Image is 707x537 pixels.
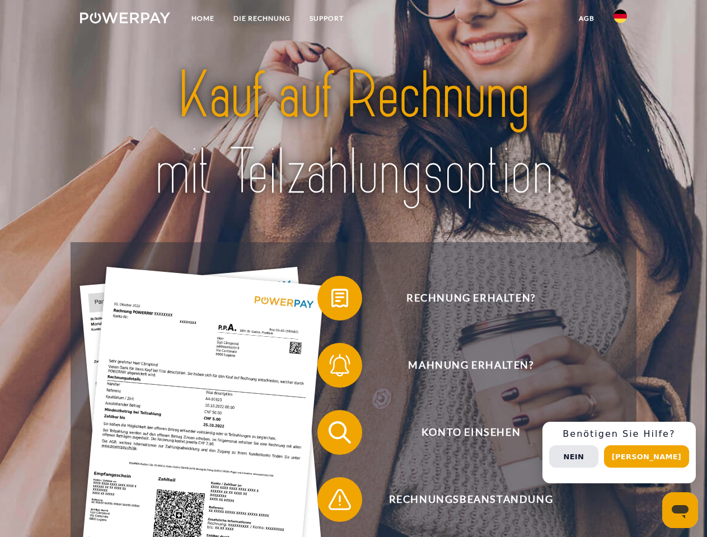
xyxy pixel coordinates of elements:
div: Schnellhilfe [542,422,696,483]
a: agb [569,8,604,29]
img: qb_bell.svg [326,351,354,379]
img: logo-powerpay-white.svg [80,12,170,23]
button: Mahnung erhalten? [317,343,608,388]
span: Rechnung erhalten? [334,276,608,321]
button: Rechnung erhalten? [317,276,608,321]
a: Home [182,8,224,29]
img: qb_bill.svg [326,284,354,312]
img: qb_warning.svg [326,486,354,514]
img: qb_search.svg [326,418,354,446]
button: Rechnungsbeanstandung [317,477,608,522]
span: Rechnungsbeanstandung [334,477,608,522]
span: Mahnung erhalten? [334,343,608,388]
button: Konto einsehen [317,410,608,455]
iframe: Schaltfläche zum Öffnen des Messaging-Fensters [662,492,698,528]
img: title-powerpay_de.svg [107,54,600,214]
h3: Benötigen Sie Hilfe? [549,428,689,440]
a: DIE RECHNUNG [224,8,300,29]
img: de [614,10,627,23]
span: Konto einsehen [334,410,608,455]
a: SUPPORT [300,8,353,29]
button: Nein [549,445,598,468]
button: [PERSON_NAME] [604,445,689,468]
